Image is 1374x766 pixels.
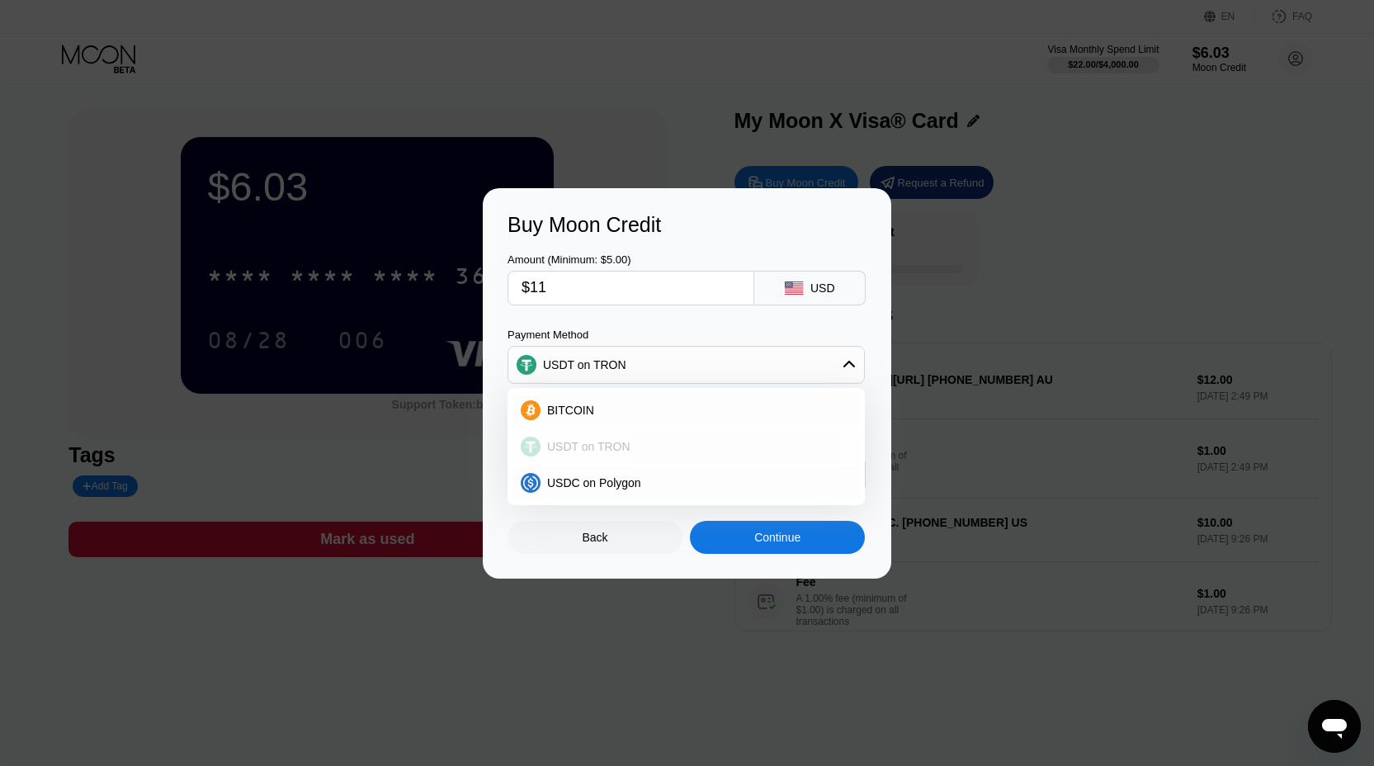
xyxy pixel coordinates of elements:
div: USDT on TRON [508,348,864,381]
div: Buy Moon Credit [508,213,866,237]
span: USDT on TRON [547,440,630,453]
div: USDC on Polygon [512,466,860,499]
span: USDC on Polygon [547,476,641,489]
div: BITCOIN [512,394,860,427]
div: USDT on TRON [512,430,860,463]
div: Payment Method [508,329,865,341]
span: BITCOIN [547,404,594,417]
div: Back [508,521,682,554]
div: Continue [754,531,800,544]
div: USD [810,281,835,295]
iframe: Кнопка запуска окна обмена сообщениями [1308,700,1361,753]
div: Back [583,531,608,544]
div: USDT on TRON [543,358,626,371]
div: Continue [690,521,865,554]
input: $0.00 [522,272,740,305]
div: Amount (Minimum: $5.00) [508,253,754,266]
